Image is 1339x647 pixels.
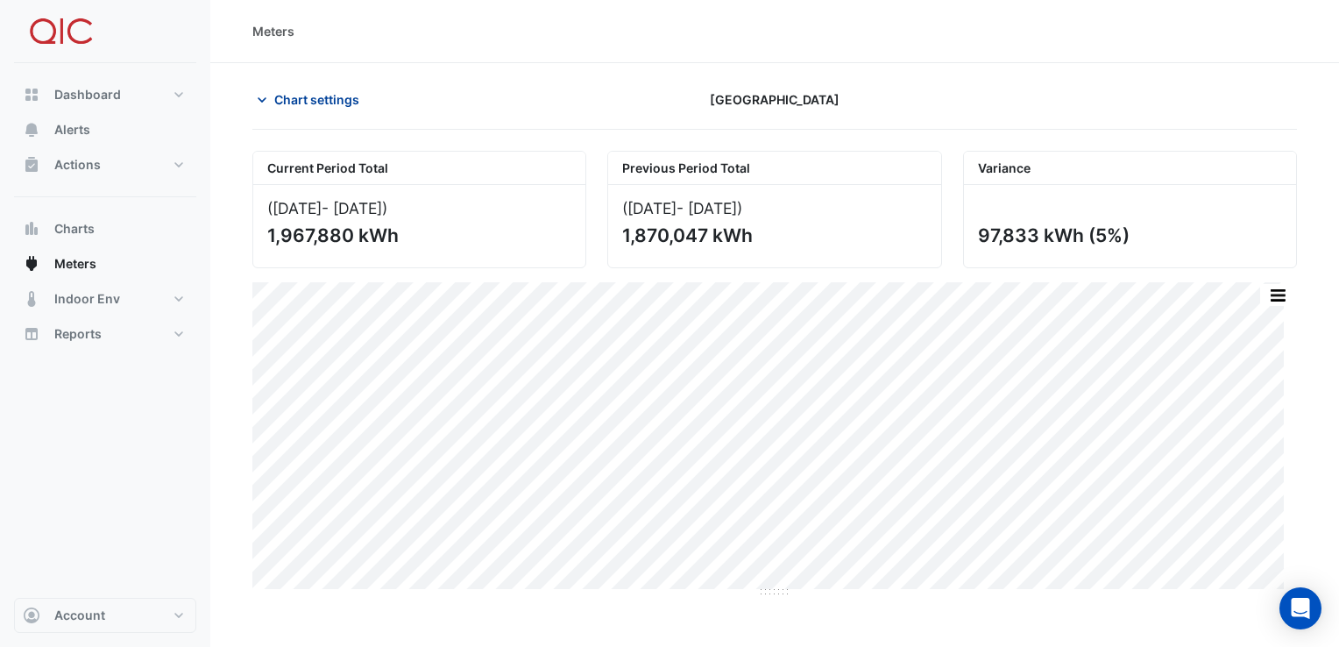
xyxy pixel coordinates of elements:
span: - [DATE] [322,199,382,217]
span: Indoor Env [54,290,120,308]
app-icon: Reports [23,325,40,343]
span: Chart settings [274,90,359,109]
span: Dashboard [54,86,121,103]
div: Meters [252,22,294,40]
button: More Options [1260,284,1295,306]
div: Open Intercom Messenger [1279,587,1321,629]
span: Actions [54,156,101,174]
div: 1,870,047 kWh [622,224,923,246]
app-icon: Charts [23,220,40,238]
span: Reports [54,325,102,343]
span: [GEOGRAPHIC_DATA] [710,90,840,109]
span: - [DATE] [677,199,737,217]
img: Company Logo [21,14,100,49]
button: Charts [14,211,196,246]
app-icon: Indoor Env [23,290,40,308]
div: Current Period Total [253,152,585,185]
button: Indoor Env [14,281,196,316]
button: Dashboard [14,77,196,112]
button: Chart settings [252,84,371,115]
span: Account [54,607,105,624]
button: Actions [14,147,196,182]
app-icon: Actions [23,156,40,174]
button: Meters [14,246,196,281]
button: Reports [14,316,196,352]
div: Previous Period Total [608,152,940,185]
div: ([DATE] ) [622,199,926,217]
span: Meters [54,255,96,273]
app-icon: Alerts [23,121,40,139]
div: 97,833 kWh (5%) [978,224,1279,246]
div: Variance [964,152,1296,185]
span: Alerts [54,121,90,139]
app-icon: Meters [23,255,40,273]
button: Alerts [14,112,196,147]
app-icon: Dashboard [23,86,40,103]
span: Charts [54,220,95,238]
div: 1,967,880 kWh [267,224,568,246]
div: ([DATE] ) [267,199,571,217]
button: Account [14,598,196,633]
